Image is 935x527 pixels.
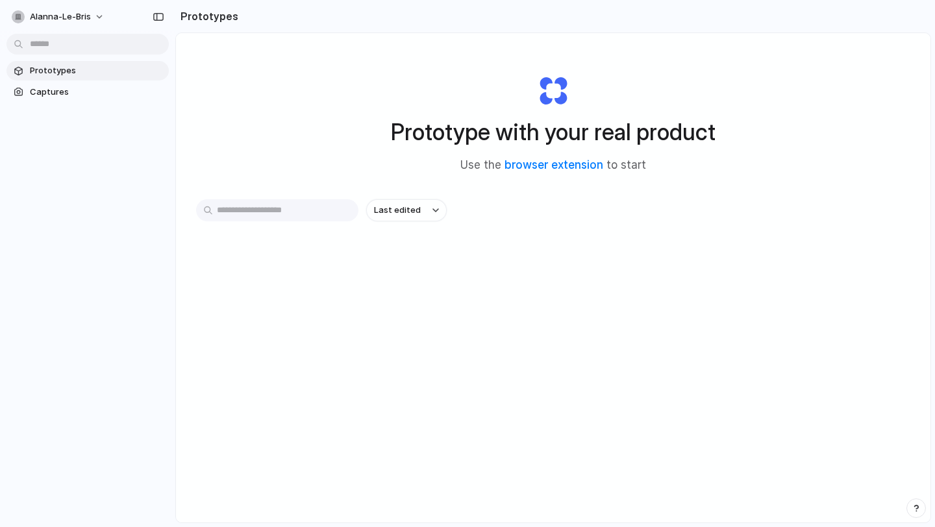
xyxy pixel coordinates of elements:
button: Last edited [366,199,447,221]
h1: Prototype with your real product [391,115,716,149]
a: Captures [6,82,169,102]
span: Captures [30,86,164,99]
a: Prototypes [6,61,169,80]
a: browser extension [505,158,603,171]
span: Last edited [374,204,421,217]
button: alanna-le-bris [6,6,111,27]
h2: Prototypes [175,8,238,24]
span: Prototypes [30,64,164,77]
span: Use the to start [460,157,646,174]
span: alanna-le-bris [30,10,91,23]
